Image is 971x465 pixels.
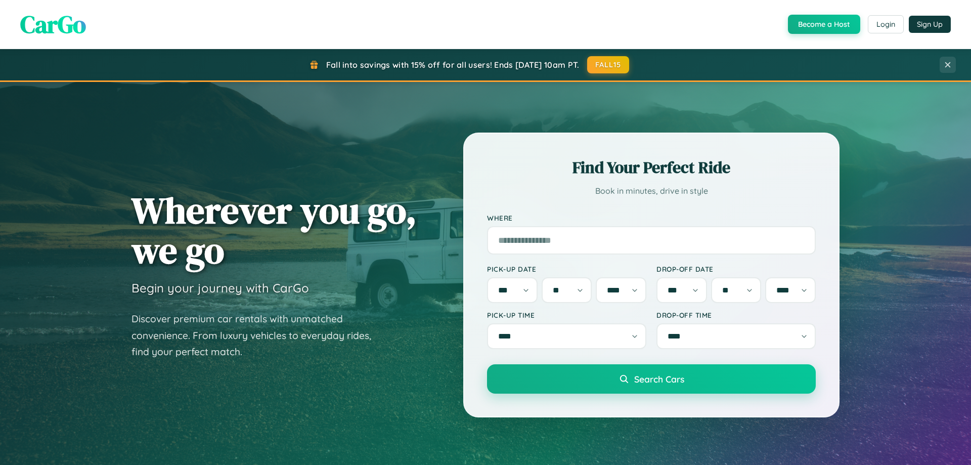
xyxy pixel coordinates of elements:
h1: Wherever you go, we go [131,190,417,270]
span: Fall into savings with 15% off for all users! Ends [DATE] 10am PT. [326,60,580,70]
span: Search Cars [634,373,684,385]
button: Login [868,15,904,33]
label: Drop-off Date [656,265,816,273]
h2: Find Your Perfect Ride [487,156,816,179]
button: FALL15 [587,56,630,73]
span: CarGo [20,8,86,41]
button: Sign Up [909,16,951,33]
label: Drop-off Time [656,311,816,319]
p: Discover premium car rentals with unmatched convenience. From luxury vehicles to everyday rides, ... [131,311,384,360]
label: Pick-up Time [487,311,646,319]
label: Pick-up Date [487,265,646,273]
button: Become a Host [788,15,860,34]
label: Where [487,214,816,222]
button: Search Cars [487,364,816,394]
h3: Begin your journey with CarGo [131,280,309,295]
p: Book in minutes, drive in style [487,184,816,198]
